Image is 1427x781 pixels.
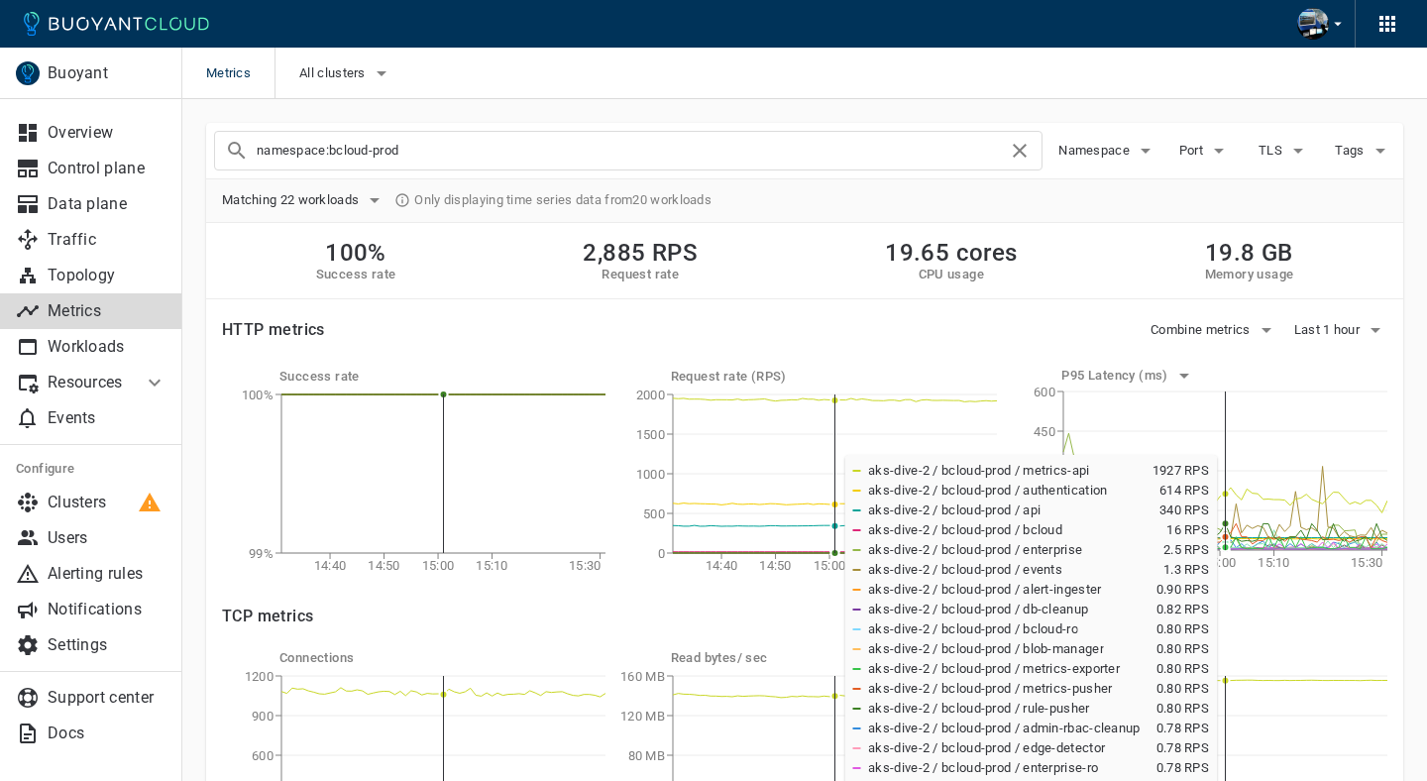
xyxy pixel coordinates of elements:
h5: Request rate [583,267,698,282]
button: Port [1173,136,1237,166]
input: Search [257,137,1008,165]
tspan: 15:10 [1259,555,1291,570]
tspan: 1200 [245,669,274,684]
tspan: 14:40 [1096,555,1129,570]
tspan: 15:30 [1351,555,1383,570]
p: Topology [48,266,166,285]
tspan: 15:30 [960,558,993,573]
tspan: 600 [252,748,274,763]
p: Metrics [48,301,166,321]
tspan: 1500 [635,427,664,442]
p: Traffic [48,230,166,250]
h5: Request rate (RPS) [671,369,997,385]
tspan: 120 MB [620,709,665,724]
h5: Read bytes / sec [671,650,997,666]
p: Data plane [48,194,166,214]
tspan: 450 [1034,424,1055,439]
p: Clusters [48,493,166,512]
tspan: 150 [1034,503,1055,518]
tspan: 160 MB [620,669,665,684]
h5: Success rate [316,267,396,282]
tspan: 0 [1048,543,1055,558]
span: Port [1179,143,1207,159]
p: Docs [48,724,166,743]
tspan: 14:40 [314,558,347,573]
h5: CPU usage [885,267,1017,282]
tspan: 14:50 [1151,555,1183,570]
h5: Write bytes / sec [1061,650,1387,666]
tspan: 2000 [635,388,664,402]
span: All clusters [299,65,370,81]
h5: Configure [16,461,166,477]
button: P95 Latency (ms) [1061,361,1195,390]
p: Resources [48,373,127,392]
h5: Success rate [279,369,605,385]
img: Andrew Seigner [1297,8,1329,40]
button: Combine metrics [1151,315,1278,345]
p: Buoyant [48,63,165,83]
p: Notifications [48,600,166,619]
tspan: 1000 [635,467,664,482]
button: Namespace [1058,136,1157,166]
h4: TCP metrics [222,607,1387,626]
tspan: 500 [643,506,665,521]
tspan: 14:40 [705,558,737,573]
tspan: 80 MB [627,748,665,763]
tspan: 300 [1034,464,1055,479]
p: Alerting rules [48,564,166,584]
span: Combine metrics [1151,322,1255,338]
p: Overview [48,123,166,143]
tspan: 99% [249,546,274,561]
tspan: 600 [1034,385,1055,399]
button: TLS [1253,136,1316,166]
span: Matching 22 workloads [222,192,363,208]
h4: HTTP metrics [222,320,325,340]
span: Namespace [1058,143,1134,159]
tspan: 14:50 [368,558,400,573]
h2: 19.8 GB [1205,239,1294,267]
tspan: 15:10 [867,558,900,573]
span: Tags [1335,143,1368,159]
tspan: 0 [657,546,664,561]
tspan: 15:10 [476,558,508,573]
span: Metrics [206,48,274,99]
h2: 19.65 cores [885,239,1017,267]
tspan: 1.2 MB [1016,709,1056,724]
tspan: 800 kB [1016,748,1056,763]
p: Workloads [48,337,166,357]
button: Last 1 hour [1294,315,1387,345]
button: All clusters [299,58,393,88]
tspan: 1.6 MB [1016,669,1056,684]
tspan: 14:50 [759,558,792,573]
h2: 2,885 RPS [583,239,698,267]
p: Users [48,528,166,548]
tspan: 15:00 [422,558,455,573]
button: Matching 22 workloads [222,185,386,215]
p: Control plane [48,159,166,178]
img: Buoyant [16,61,40,85]
h5: Memory usage [1205,267,1294,282]
tspan: 15:00 [1204,555,1237,570]
p: Support center [48,688,166,708]
tspan: 15:00 [813,558,845,573]
h5: P95 Latency (ms) [1061,368,1171,384]
span: Only displaying time series data from 20 workloads [414,192,712,208]
p: Events [48,408,166,428]
button: Tags [1332,136,1395,166]
span: Last 1 hour [1294,322,1364,338]
h2: 100% [316,239,396,267]
span: TLS [1259,143,1286,159]
tspan: 15:30 [569,558,602,573]
p: Settings [48,635,166,655]
h5: Connections [279,650,605,666]
tspan: 100% [242,388,274,402]
tspan: 900 [252,709,274,724]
